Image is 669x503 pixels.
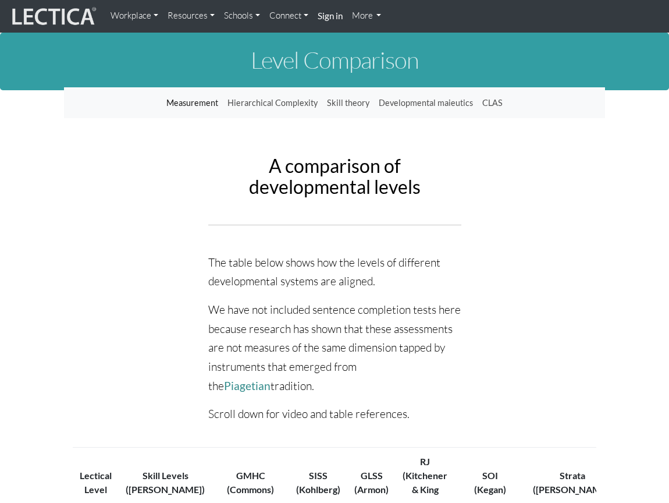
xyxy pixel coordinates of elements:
h1: Level Comparison [64,47,605,73]
a: Connect [265,5,313,27]
a: Skill theory [322,92,374,114]
strong: Sign in [318,10,343,21]
p: The table below shows how the levels of different developmental systems are aligned. [208,253,461,291]
a: Hierarchical Complexity [223,92,322,114]
img: lecticalive [9,5,97,27]
p: We have not included sentence completion tests here because research has shown that these assessm... [208,300,461,395]
a: Measurement [162,92,223,114]
a: Schools [219,5,265,27]
p: Scroll down for video and table references. [208,405,461,424]
a: CLAS [478,92,507,114]
a: More [347,5,386,27]
a: Resources [163,5,219,27]
a: Developmental maieutics [374,92,478,114]
a: Workplace [106,5,163,27]
h2: A comparison of developmental levels [208,155,461,196]
a: Piagetian [224,379,271,392]
a: Sign in [313,5,347,28]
